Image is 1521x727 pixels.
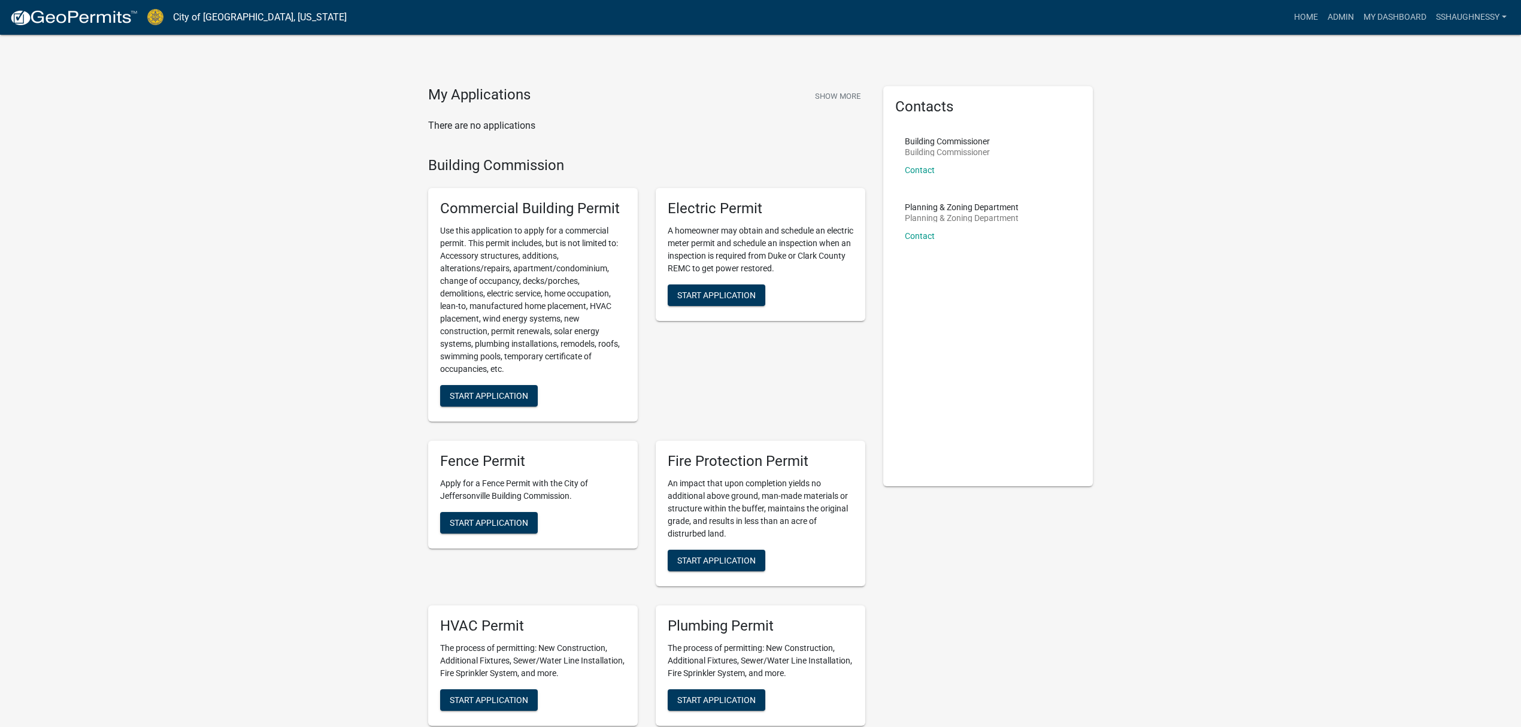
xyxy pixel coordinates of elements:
span: Start Application [677,290,756,300]
a: My Dashboard [1359,6,1431,29]
span: Start Application [450,517,528,527]
h5: HVAC Permit [440,617,626,635]
button: Start Application [440,512,538,534]
p: The process of permitting: New Construction, Additional Fixtures, Sewer/Water Line Installation, ... [668,642,853,680]
span: Start Application [450,391,528,401]
a: sshaughnessy [1431,6,1511,29]
p: There are no applications [428,119,865,133]
p: Apply for a Fence Permit with the City of Jeffersonville Building Commission. [440,477,626,502]
a: Contact [905,165,935,175]
button: Start Application [440,385,538,407]
p: Building Commissioner [905,137,990,146]
h5: Contacts [895,98,1081,116]
a: Admin [1323,6,1359,29]
a: City of [GEOGRAPHIC_DATA], [US_STATE] [173,7,347,28]
h5: Electric Permit [668,200,853,217]
button: Start Application [668,284,765,306]
img: City of Jeffersonville, Indiana [147,9,163,25]
button: Start Application [668,550,765,571]
p: The process of permitting: New Construction, Additional Fixtures, Sewer/Water Line Installation, ... [440,642,626,680]
h5: Fire Protection Permit [668,453,853,470]
h4: My Applications [428,86,531,104]
span: Start Application [677,695,756,704]
p: Planning & Zoning Department [905,203,1019,211]
h5: Commercial Building Permit [440,200,626,217]
p: Planning & Zoning Department [905,214,1019,222]
span: Start Application [450,695,528,704]
h4: Building Commission [428,157,865,174]
h5: Fence Permit [440,453,626,470]
p: Use this application to apply for a commercial permit. This permit includes, but is not limited t... [440,225,626,375]
h5: Plumbing Permit [668,617,853,635]
a: Contact [905,231,935,241]
button: Start Application [440,689,538,711]
span: Start Application [677,555,756,565]
p: An impact that upon completion yields no additional above ground, man-made materials or structure... [668,477,853,540]
p: Building Commissioner [905,148,990,156]
p: A homeowner may obtain and schedule an electric meter permit and schedule an inspection when an i... [668,225,853,275]
a: Home [1289,6,1323,29]
button: Show More [810,86,865,106]
button: Start Application [668,689,765,711]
